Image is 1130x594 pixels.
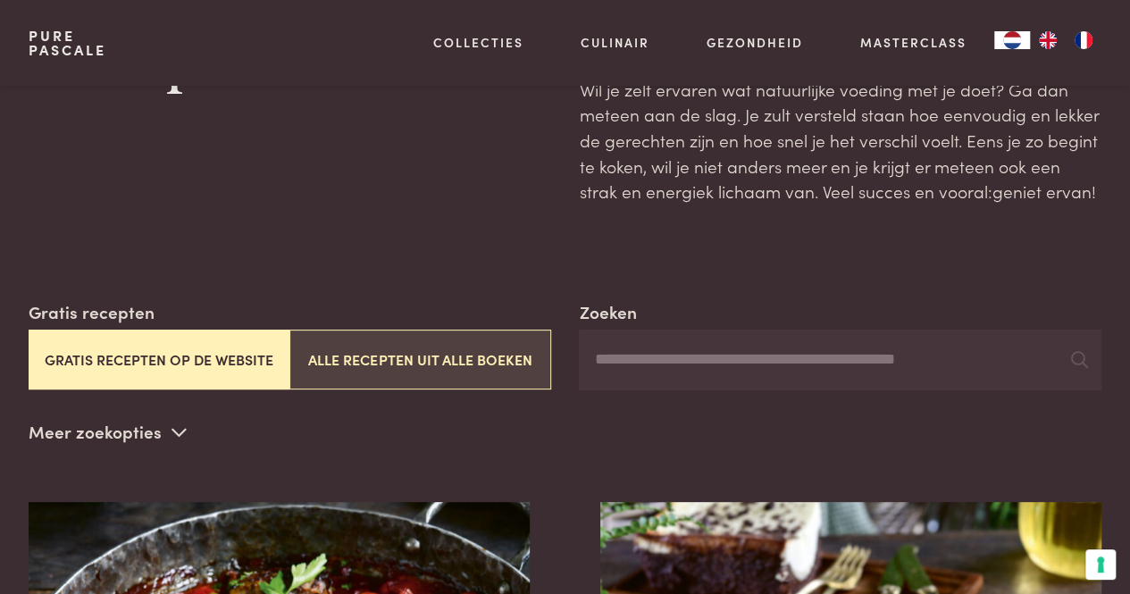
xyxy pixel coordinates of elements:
[1085,549,1116,580] button: Uw voorkeuren voor toestemming voor trackingtechnologieën
[581,33,649,52] a: Culinair
[1030,31,1066,49] a: EN
[29,29,106,57] a: PurePascale
[859,33,966,52] a: Masterclass
[29,299,155,325] label: Gratis recepten
[29,419,187,446] p: Meer zoekopties
[994,31,1101,49] aside: Language selected: Nederlands
[579,77,1101,205] p: Wil je zelf ervaren wat natuurlijke voeding met je doet? Ga dan meteen aan de slag. Je zult verst...
[994,31,1030,49] a: NL
[579,299,636,325] label: Zoeken
[289,330,550,389] button: Alle recepten uit alle boeken
[994,31,1030,49] div: Language
[1066,31,1101,49] a: FR
[1030,31,1101,49] ul: Language list
[433,33,523,52] a: Collecties
[707,33,803,52] a: Gezondheid
[29,330,289,389] button: Gratis recepten op de website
